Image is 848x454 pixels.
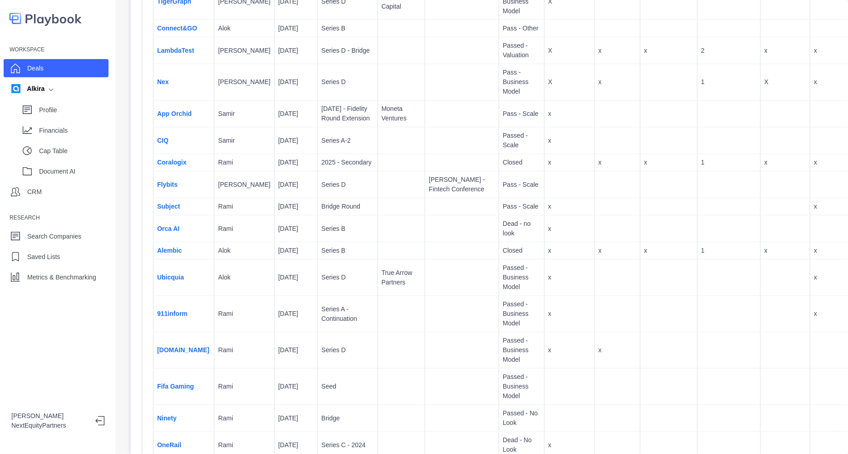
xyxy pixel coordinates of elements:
p: x [764,158,806,167]
p: [DATE] [278,309,314,319]
p: Deals [27,64,44,73]
a: Nex [157,78,169,85]
p: x [548,136,591,145]
p: x [548,109,591,119]
img: logo-colored [9,9,82,28]
a: Fifa Gaming [157,383,194,390]
a: Alembic [157,247,182,254]
p: [DATE] [278,246,314,255]
p: Rami [218,345,270,355]
p: Alok [218,246,270,255]
a: App Orchid [157,110,192,117]
p: x [548,309,591,319]
p: x [764,246,806,255]
p: x [644,158,693,167]
a: Coralogix [157,159,187,166]
p: Seed [322,382,374,391]
p: Cap Table [39,146,109,156]
p: Metrics & Benchmarking [27,273,96,282]
p: CRM [27,187,42,197]
p: [DATE] [278,440,314,450]
p: Saved Lists [27,252,60,262]
p: [DATE] [278,136,314,145]
a: Subject [157,203,180,210]
p: Pass - Other [503,24,541,33]
p: x [548,273,591,282]
p: Passed - No Look [503,409,541,428]
a: Connect&GO [157,25,197,32]
p: Series B [322,224,374,234]
a: 911inform [157,310,188,317]
p: Series D [322,345,374,355]
p: Series D [322,273,374,282]
p: Passed - Business Model [503,372,541,401]
p: Pass - Scale [503,180,541,190]
p: Financials [39,126,109,135]
p: Passed - Scale [503,131,541,150]
p: x [548,440,591,450]
p: x [644,246,693,255]
p: X [764,77,806,87]
p: x [548,158,591,167]
a: CIQ [157,137,169,144]
p: [DATE] [278,224,314,234]
p: Closed [503,158,541,167]
p: Rami [218,158,270,167]
p: Rami [218,202,270,211]
a: [DOMAIN_NAME] [157,346,209,354]
p: [PERSON_NAME] [218,46,270,55]
p: [DATE] [278,202,314,211]
img: company image [11,84,20,93]
p: X [548,77,591,87]
p: x [764,46,806,55]
a: OneRail [157,441,181,449]
p: Pass - Scale [503,202,541,211]
p: Search Companies [27,232,81,241]
p: Series D - Bridge [322,46,374,55]
p: Series B [322,24,374,33]
p: 1 [701,246,757,255]
p: Bridge [322,414,374,423]
a: Ubicquia [157,274,184,281]
p: X [548,46,591,55]
a: LambdaTest [157,47,194,54]
p: [DATE] [278,414,314,423]
div: Alkira [11,84,45,94]
p: Series C - 2024 [322,440,374,450]
p: Dead - no look [503,219,541,238]
p: Bridge Round [322,202,374,211]
p: Passed - Business Model [503,263,541,292]
p: 1 [701,158,757,167]
p: [DATE] - Fidelity Round Extension [322,104,374,123]
p: [PERSON_NAME] - Fintech Conference [429,175,495,194]
p: [DATE] [278,345,314,355]
p: x [599,345,637,355]
p: x [548,246,591,255]
p: Profile [39,105,109,115]
p: x [599,246,637,255]
p: Series D [322,77,374,87]
p: [DATE] [278,273,314,282]
p: [DATE] [278,46,314,55]
p: [DATE] [278,77,314,87]
p: x [599,77,637,87]
p: [DATE] [278,158,314,167]
p: [DATE] [278,109,314,119]
p: Samir [218,136,270,145]
p: Closed [503,246,541,255]
p: Rami [218,309,270,319]
p: Series A-2 [322,136,374,145]
p: Rami [218,414,270,423]
p: 2 [701,46,757,55]
p: x [548,202,591,211]
p: Alok [218,24,270,33]
a: Ninety [157,414,177,422]
p: Passed - Business Model [503,336,541,364]
p: 2025 - Secondary [322,158,374,167]
p: [PERSON_NAME] [218,180,270,190]
p: x [599,46,637,55]
p: Pass - Scale [503,109,541,119]
p: NextEquityPartners [11,421,88,430]
p: Pass - Business Model [503,68,541,96]
p: True Arrow Partners [382,268,421,287]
